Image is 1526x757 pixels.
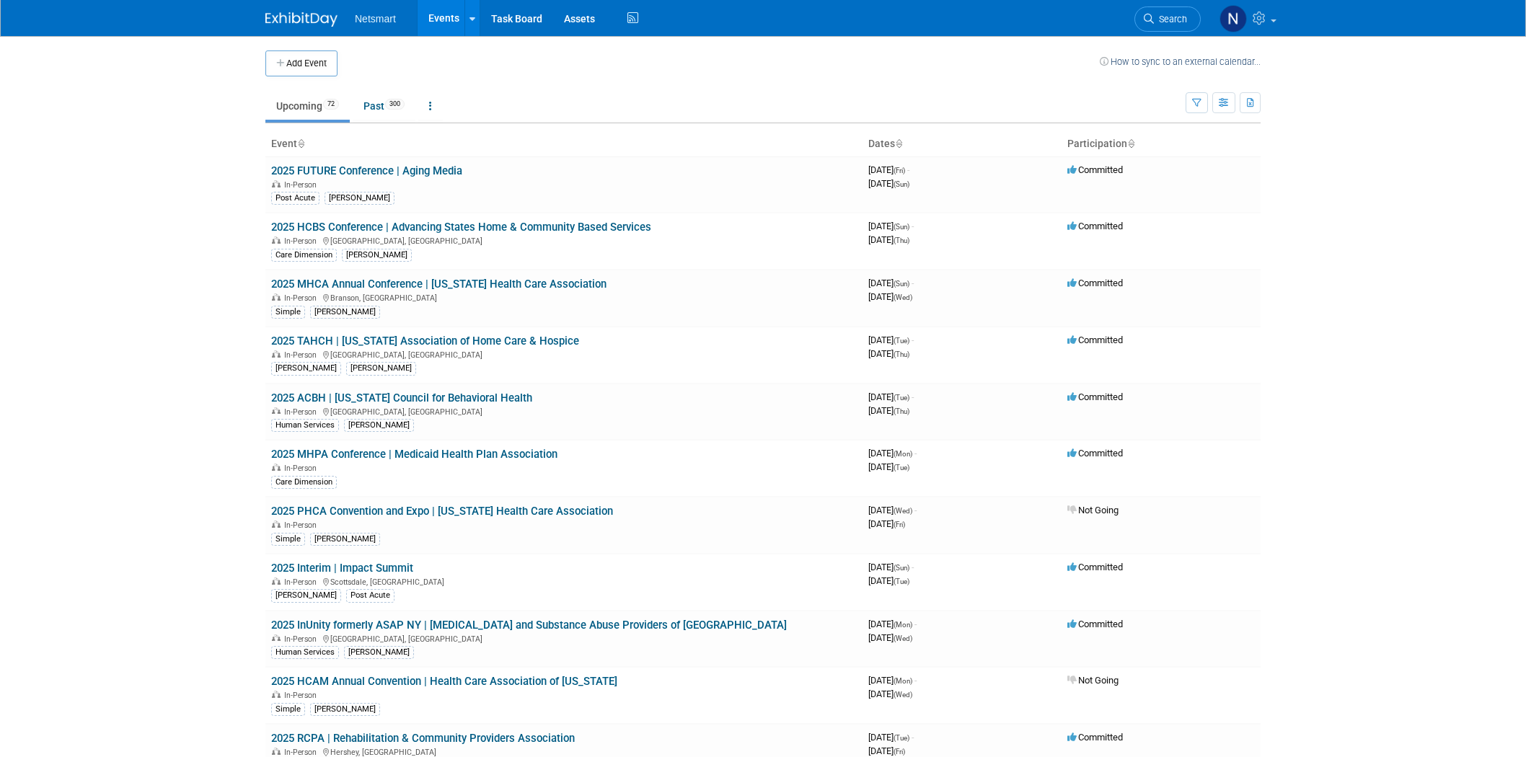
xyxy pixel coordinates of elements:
span: [DATE] [868,291,912,302]
span: (Wed) [894,634,912,642]
span: Committed [1067,391,1123,402]
img: In-Person Event [272,293,281,301]
span: Committed [1067,164,1123,175]
span: - [914,619,917,629]
span: Search [1154,14,1187,25]
a: 2025 Interim | Impact Summit [271,562,413,575]
span: In-Person [284,521,321,530]
a: 2025 PHCA Convention and Expo | [US_STATE] Health Care Association [271,505,613,518]
span: Committed [1067,221,1123,231]
img: In-Person Event [272,691,281,698]
span: In-Person [284,634,321,644]
span: [DATE] [868,619,917,629]
span: - [912,278,914,288]
img: In-Person Event [272,236,281,244]
div: Scottsdale, [GEOGRAPHIC_DATA] [271,575,857,587]
img: In-Person Event [272,350,281,358]
span: (Sun) [894,564,909,572]
div: Human Services [271,419,339,432]
a: 2025 InUnity formerly ASAP NY | [MEDICAL_DATA] and Substance Abuse Providers of [GEOGRAPHIC_DATA] [271,619,787,632]
span: - [912,221,914,231]
div: [GEOGRAPHIC_DATA], [GEOGRAPHIC_DATA] [271,234,857,246]
a: 2025 HCAM Annual Convention | Health Care Association of [US_STATE] [271,675,617,688]
span: (Mon) [894,677,912,685]
span: - [912,562,914,572]
span: Netsmart [355,13,396,25]
a: Sort by Participation Type [1127,138,1134,149]
div: [PERSON_NAME] [310,306,380,319]
span: In-Person [284,691,321,700]
div: [PERSON_NAME] [325,192,394,205]
div: Care Dimension [271,476,337,489]
a: 2025 FUTURE Conference | Aging Media [271,164,462,177]
div: [PERSON_NAME] [344,419,414,432]
span: [DATE] [868,448,917,459]
a: How to sync to an external calendar... [1100,56,1261,67]
span: In-Person [284,180,321,190]
div: [PERSON_NAME] [271,362,341,375]
div: Simple [271,533,305,546]
span: (Tue) [894,394,909,402]
span: (Thu) [894,407,909,415]
span: (Sun) [894,223,909,231]
span: (Tue) [894,577,909,585]
span: [DATE] [868,745,905,756]
div: [GEOGRAPHIC_DATA], [GEOGRAPHIC_DATA] [271,632,857,644]
img: Nina Finn [1220,5,1247,32]
span: (Fri) [894,521,905,528]
img: In-Person Event [272,521,281,528]
span: [DATE] [868,575,909,586]
th: Dates [863,132,1062,156]
a: Upcoming72 [265,92,350,120]
img: ExhibitDay [265,12,338,27]
span: - [914,505,917,515]
span: [DATE] [868,178,909,189]
div: Human Services [271,646,339,659]
span: Committed [1067,732,1123,743]
span: [DATE] [868,405,909,416]
div: [PERSON_NAME] [344,646,414,659]
span: - [914,448,917,459]
div: Simple [271,306,305,319]
a: 2025 HCBS Conference | Advancing States Home & Community Based Services [271,221,651,234]
span: Not Going [1067,505,1119,515]
span: (Thu) [894,350,909,358]
div: [GEOGRAPHIC_DATA], [GEOGRAPHIC_DATA] [271,405,857,417]
a: Sort by Event Name [297,138,304,149]
span: In-Person [284,350,321,360]
img: In-Person Event [272,464,281,471]
th: Event [265,132,863,156]
div: Post Acute [271,192,319,205]
div: Hershey, [GEOGRAPHIC_DATA] [271,745,857,757]
span: Not Going [1067,675,1119,686]
div: [PERSON_NAME] [310,703,380,716]
span: In-Person [284,748,321,757]
span: [DATE] [868,675,917,686]
img: In-Person Event [272,634,281,642]
span: [DATE] [868,518,905,529]
span: (Wed) [894,507,912,515]
span: In-Person [284,577,321,587]
div: [PERSON_NAME] [346,362,416,375]
div: Care Dimension [271,249,337,262]
span: Committed [1067,448,1123,459]
img: In-Person Event [272,748,281,755]
span: In-Person [284,464,321,473]
span: [DATE] [868,732,914,743]
span: In-Person [284,407,321,417]
span: [DATE] [868,562,914,572]
span: (Wed) [894,691,912,699]
a: 2025 MHPA Conference | Medicaid Health Plan Association [271,448,557,461]
th: Participation [1062,132,1261,156]
span: In-Person [284,236,321,246]
span: Committed [1067,278,1123,288]
div: Simple [271,703,305,716]
a: Search [1134,6,1201,32]
span: (Wed) [894,293,912,301]
span: [DATE] [868,221,914,231]
span: [DATE] [868,505,917,515]
span: In-Person [284,293,321,303]
div: [GEOGRAPHIC_DATA], [GEOGRAPHIC_DATA] [271,348,857,360]
span: 72 [323,99,339,110]
div: Branson, [GEOGRAPHIC_DATA] [271,291,857,303]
